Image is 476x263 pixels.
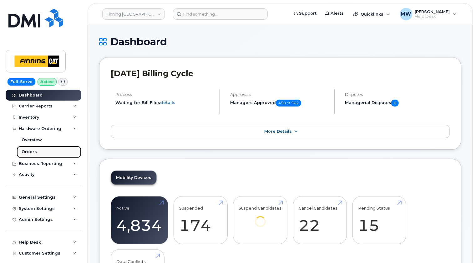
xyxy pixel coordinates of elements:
[180,200,222,241] a: Suspended 174
[239,200,282,236] a: Suspend Candidates
[264,129,292,134] span: More Details
[111,171,156,185] a: Mobility Devices
[117,200,162,241] a: Active 4,834
[358,200,400,241] a: Pending Status 15
[345,100,450,107] h5: Managerial Disputes
[160,100,175,105] a: details
[111,69,450,78] h2: [DATE] Billing Cycle
[299,200,341,241] a: Cancel Candidates 22
[230,100,329,107] h5: Managers Approved
[276,100,301,107] span: 450 of 562
[345,92,450,97] h4: Disputes
[115,100,214,106] li: Waiting for Bill Files
[391,100,399,107] span: 0
[230,92,329,97] h4: Approvals
[115,92,214,97] h4: Process
[99,36,461,47] h1: Dashboard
